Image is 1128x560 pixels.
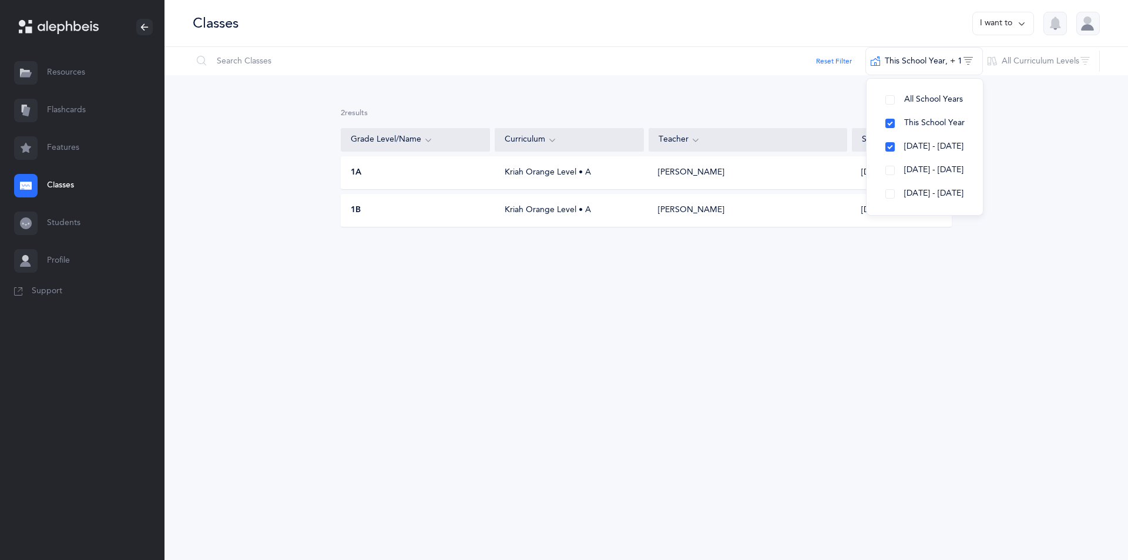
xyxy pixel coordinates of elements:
button: I want to [972,12,1034,35]
span: [DATE] - [DATE] [904,142,963,151]
div: [DATE] - [DATE] [852,204,951,216]
button: All School Years [876,88,973,112]
span: 1A [351,167,361,179]
div: Teacher [659,133,837,146]
div: 2 [341,108,952,119]
div: Curriculum [505,133,634,146]
button: [DATE] - [DATE] [876,182,973,206]
span: [DATE] - [DATE] [904,189,963,198]
span: This School Year [904,118,965,128]
button: [DATE] - [DATE] [876,135,973,159]
span: All School Years [904,95,963,104]
div: [PERSON_NAME] [658,167,724,179]
button: This School Year‪, + 1‬ [865,47,983,75]
div: [DATE] - [DATE] [852,167,951,179]
button: [DATE] - [DATE] [876,159,973,182]
div: School Year [862,133,942,146]
span: results [345,109,368,117]
div: Grade Level/Name [351,133,480,146]
input: Search Classes [192,47,866,75]
div: Kriah Orange Level • A [495,204,644,216]
div: Kriah Orange Level • A [495,167,644,179]
div: Classes [193,14,239,33]
span: [DATE] - [DATE] [904,165,963,175]
div: [PERSON_NAME] [658,204,724,216]
span: 1B [351,204,361,216]
button: All Curriculum Levels [982,47,1100,75]
button: This School Year [876,112,973,135]
span: Support [32,286,62,297]
button: Reset Filter [816,56,852,66]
